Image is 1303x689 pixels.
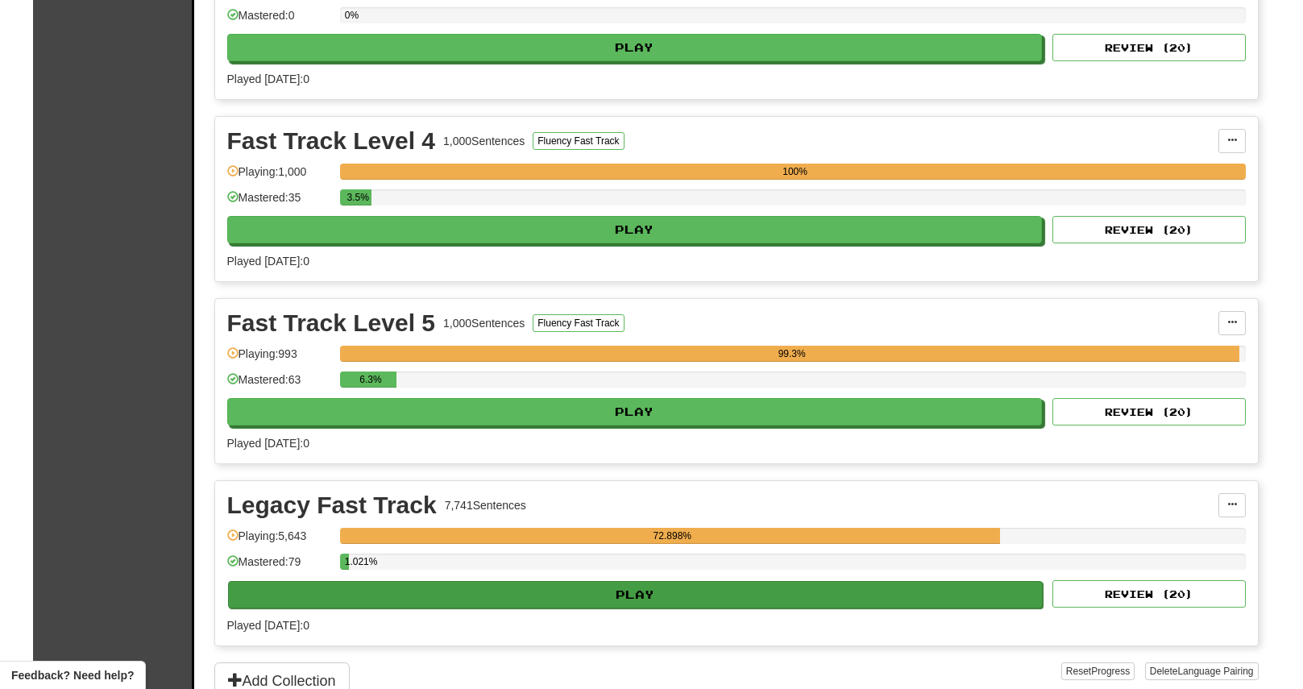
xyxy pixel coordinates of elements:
[227,528,332,554] div: Playing: 5,643
[1052,580,1246,608] button: Review (20)
[227,346,332,372] div: Playing: 993
[227,7,332,34] div: Mastered: 0
[227,311,436,335] div: Fast Track Level 5
[1061,662,1135,680] button: ResetProgress
[1091,666,1130,677] span: Progress
[1177,666,1253,677] span: Language Pairing
[227,619,309,632] span: Played [DATE]: 0
[227,189,332,216] div: Mastered: 35
[227,164,332,190] div: Playing: 1,000
[345,164,1246,180] div: 100%
[533,314,624,332] button: Fluency Fast Track
[443,133,525,149] div: 1,000 Sentences
[345,554,349,570] div: 1.021%
[227,493,437,517] div: Legacy Fast Track
[1052,216,1246,243] button: Review (20)
[227,255,309,268] span: Played [DATE]: 0
[227,437,309,450] span: Played [DATE]: 0
[227,398,1043,425] button: Play
[443,315,525,331] div: 1,000 Sentences
[445,497,526,513] div: 7,741 Sentences
[1052,398,1246,425] button: Review (20)
[227,371,332,398] div: Mastered: 63
[227,554,332,580] div: Mastered: 79
[345,528,1000,544] div: 72.898%
[227,216,1043,243] button: Play
[533,132,624,150] button: Fluency Fast Track
[227,34,1043,61] button: Play
[345,371,397,388] div: 6.3%
[345,189,371,205] div: 3.5%
[11,667,134,683] span: Open feedback widget
[1145,662,1259,680] button: DeleteLanguage Pairing
[227,73,309,85] span: Played [DATE]: 0
[228,581,1044,608] button: Play
[227,129,436,153] div: Fast Track Level 4
[345,346,1239,362] div: 99.3%
[1052,34,1246,61] button: Review (20)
